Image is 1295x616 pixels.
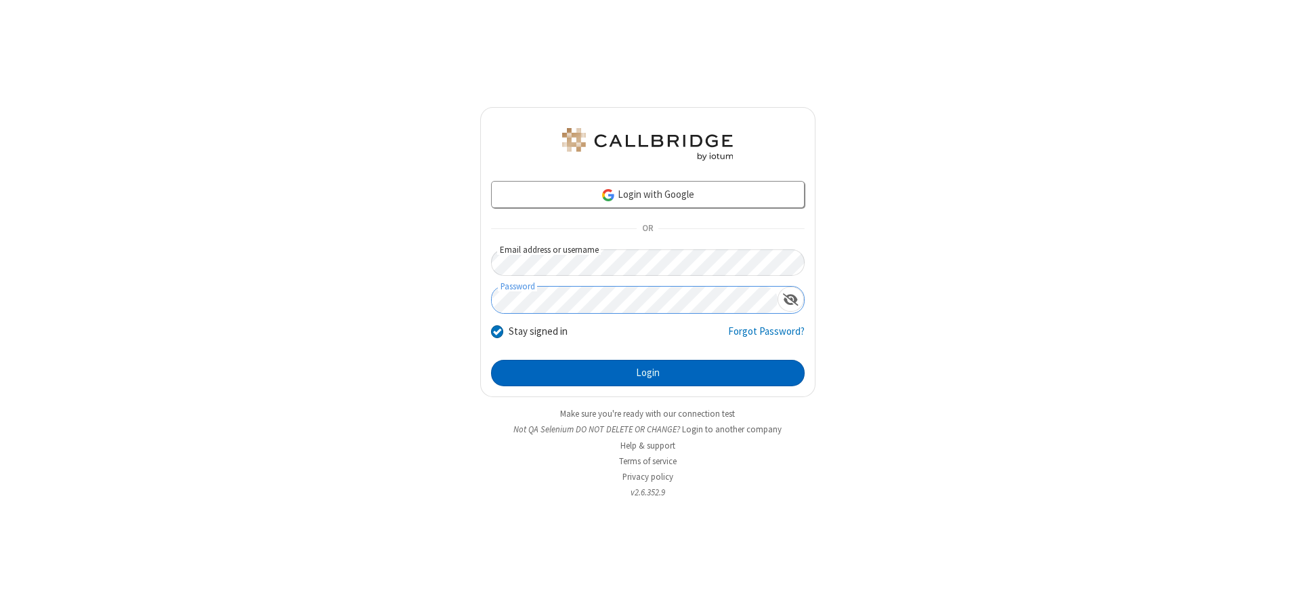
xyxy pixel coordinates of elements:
button: Login [491,360,805,387]
button: Login to another company [682,423,782,436]
iframe: Chat [1261,581,1285,607]
input: Password [492,287,778,313]
a: Forgot Password? [728,324,805,350]
li: v2.6.352.9 [480,486,815,499]
span: OR [637,220,658,239]
label: Stay signed in [509,324,568,340]
a: Help & support [620,440,675,451]
li: Not QA Selenium DO NOT DELETE OR CHANGE? [480,423,815,436]
img: google-icon.png [601,188,616,203]
img: QA Selenium DO NOT DELETE OR CHANGE [559,128,736,161]
a: Login with Google [491,181,805,208]
a: Privacy policy [622,471,673,482]
a: Make sure you're ready with our connection test [560,408,735,419]
div: Show password [778,287,804,312]
input: Email address or username [491,249,805,276]
a: Terms of service [619,455,677,467]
